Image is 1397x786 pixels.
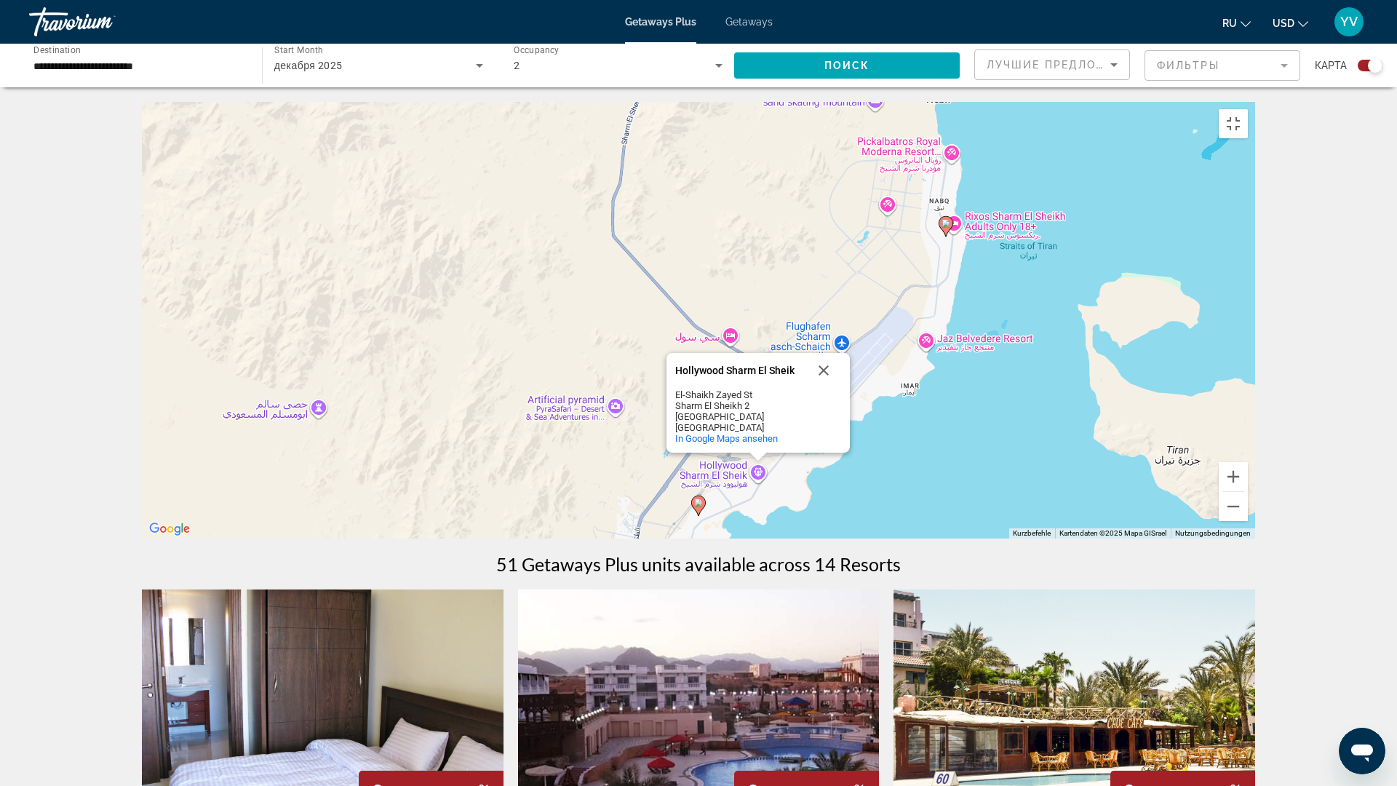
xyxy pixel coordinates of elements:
span: Kartendaten ©2025 Mapa GISrael [1059,529,1166,537]
button: Vollbildansicht ein/aus [1219,109,1248,138]
mat-select: Sort by [987,56,1118,74]
button: Change currency [1273,12,1308,33]
div: [GEOGRAPHIC_DATA] [675,411,806,422]
img: Google [146,520,194,539]
a: Travorium [29,3,175,41]
span: Start Month [274,45,323,55]
div: Hollywood Sharm El Sheik [675,365,806,376]
button: Filter [1145,49,1300,82]
a: Getaways [725,16,773,28]
button: Vergrößern [1219,462,1248,491]
span: Поиск [824,60,870,71]
a: Nutzungsbedingungen (wird in neuem Tab geöffnet) [1175,529,1251,537]
span: Destination [33,44,81,55]
span: YV [1340,15,1358,29]
button: Поиск [734,52,960,79]
iframe: Schaltfläche zum Öffnen des Messaging-Fensters [1339,728,1385,774]
div: Sharm El Sheikh 2 [675,400,806,411]
div: [GEOGRAPHIC_DATA] [675,422,806,433]
h1: 51 Getaways Plus units available across 14 Resorts [496,553,901,575]
button: Schließen [806,353,841,388]
button: User Menu [1330,7,1368,37]
span: Occupancy [514,45,560,55]
a: In Google Maps ansehen [675,433,778,444]
a: Dieses Gebiet in Google Maps öffnen (in neuem Fenster) [146,520,194,539]
span: карта [1315,55,1347,76]
span: ru [1222,17,1237,29]
div: Hollywood Sharm El Sheik [666,353,850,453]
button: Change language [1222,12,1251,33]
button: Kurzbefehle [1013,528,1051,539]
span: 2 [514,60,520,71]
span: декабря 2025 [274,60,343,71]
span: USD [1273,17,1294,29]
span: Лучшие предложения [987,59,1142,71]
div: El-Shaikh Zayed St [675,389,806,400]
button: Verkleinern [1219,492,1248,521]
a: Getaways Plus [625,16,696,28]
